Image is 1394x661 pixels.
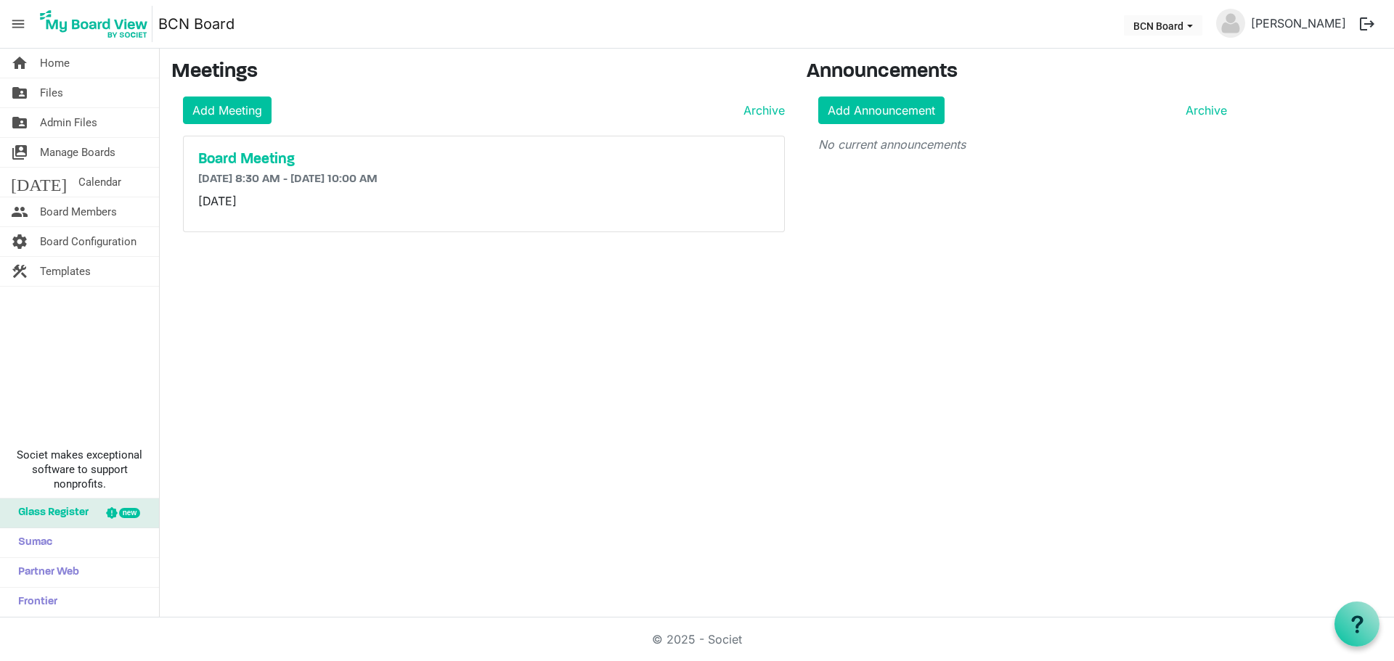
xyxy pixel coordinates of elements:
[11,528,52,557] span: Sumac
[4,10,32,38] span: menu
[119,508,140,518] div: new
[198,192,770,210] p: [DATE]
[7,448,152,491] span: Societ makes exceptional software to support nonprofits.
[818,97,945,124] a: Add Announcement
[11,257,28,286] span: construction
[11,227,28,256] span: settings
[1124,15,1202,36] button: BCN Board dropdownbutton
[11,558,79,587] span: Partner Web
[738,102,785,119] a: Archive
[158,9,235,38] a: BCN Board
[171,60,785,85] h3: Meetings
[1352,9,1382,39] button: logout
[11,168,67,197] span: [DATE]
[11,49,28,78] span: home
[36,6,152,42] img: My Board View Logo
[1216,9,1245,38] img: no-profile-picture.svg
[40,197,117,226] span: Board Members
[1180,102,1227,119] a: Archive
[40,49,70,78] span: Home
[40,227,136,256] span: Board Configuration
[198,151,770,168] a: Board Meeting
[807,60,1239,85] h3: Announcements
[11,197,28,226] span: people
[11,588,57,617] span: Frontier
[40,78,63,107] span: Files
[40,257,91,286] span: Templates
[198,173,770,186] h6: [DATE] 8:30 AM - [DATE] 10:00 AM
[652,632,742,646] a: © 2025 - Societ
[40,138,115,167] span: Manage Boards
[40,108,97,137] span: Admin Files
[11,138,28,167] span: switch_account
[183,97,272,124] a: Add Meeting
[36,6,158,42] a: My Board View Logo
[11,108,28,137] span: folder_shared
[11,498,89,527] span: Glass Register
[1245,9,1352,38] a: [PERSON_NAME]
[78,168,121,197] span: Calendar
[11,78,28,107] span: folder_shared
[818,136,1227,153] p: No current announcements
